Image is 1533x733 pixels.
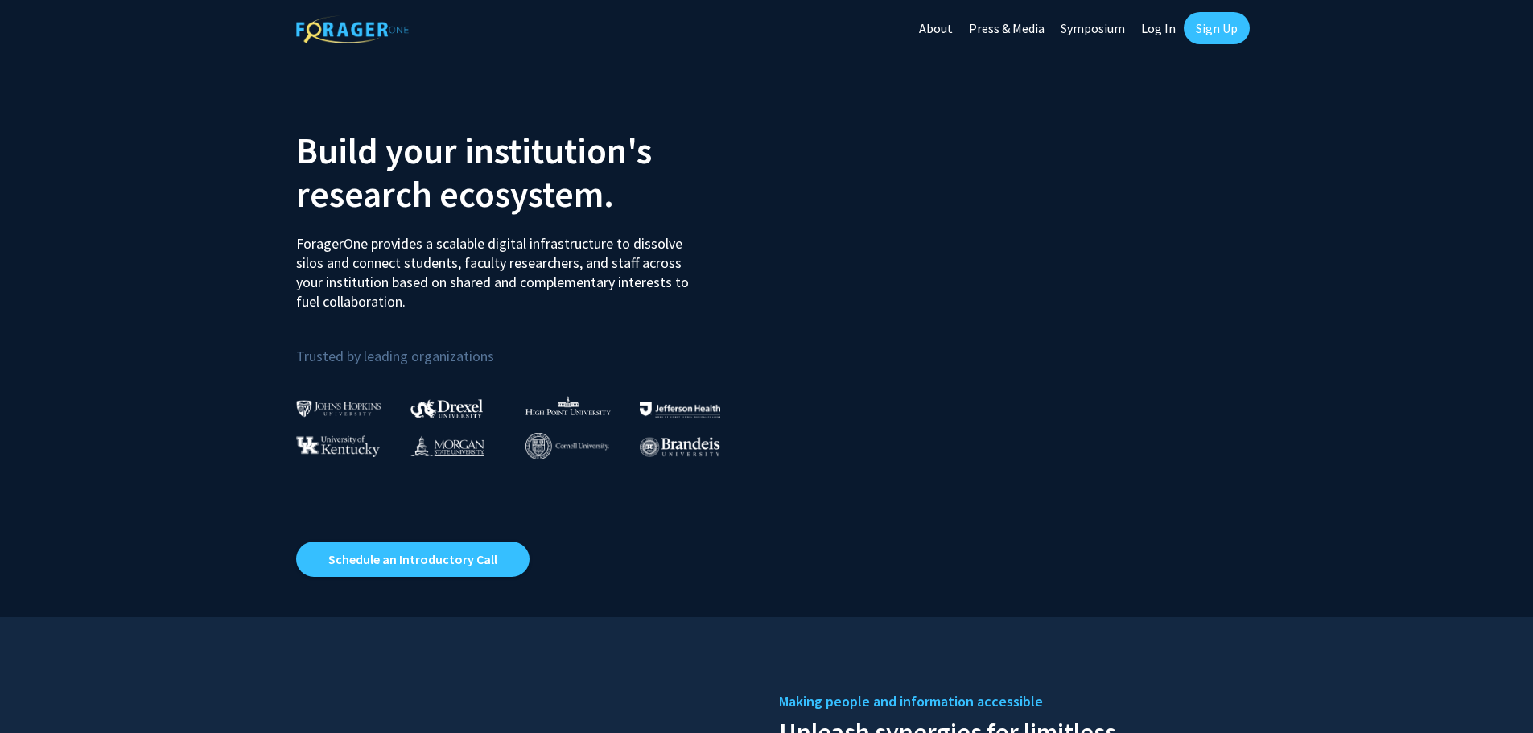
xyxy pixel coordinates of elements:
[296,15,409,43] img: ForagerOne Logo
[779,690,1238,714] h5: Making people and information accessible
[640,437,720,457] img: Brandeis University
[296,324,755,369] p: Trusted by leading organizations
[410,399,483,418] img: Drexel University
[296,222,700,311] p: ForagerOne provides a scalable digital infrastructure to dissolve silos and connect students, fac...
[410,435,484,456] img: Morgan State University
[525,433,609,459] img: Cornell University
[640,402,720,417] img: Thomas Jefferson University
[1184,12,1250,44] a: Sign Up
[296,542,530,577] a: Opens in a new tab
[296,400,381,417] img: Johns Hopkins University
[296,129,755,216] h2: Build your institution's research ecosystem.
[525,396,611,415] img: High Point University
[296,435,380,457] img: University of Kentucky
